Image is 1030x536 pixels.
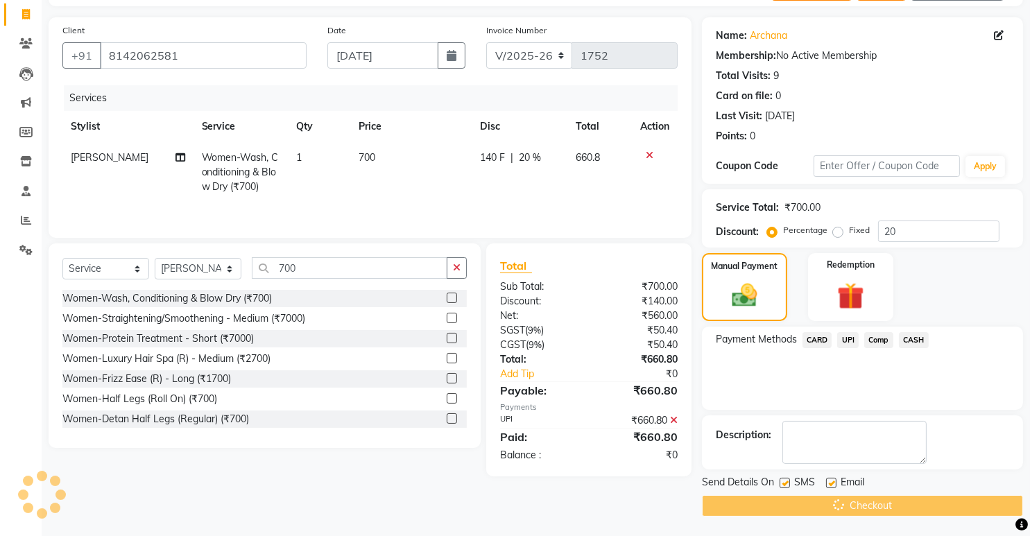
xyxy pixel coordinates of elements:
[62,42,101,69] button: +91
[589,309,688,323] div: ₹560.00
[62,111,194,142] th: Stylist
[62,412,249,426] div: Women-Detan Half Legs (Regular) (₹700)
[716,225,759,239] div: Discount:
[510,150,513,165] span: |
[62,372,231,386] div: Women-Frizz Ease (R) - Long (₹1700)
[288,111,351,142] th: Qty
[194,111,288,142] th: Service
[589,294,688,309] div: ₹140.00
[765,109,795,123] div: [DATE]
[472,111,567,142] th: Disc
[100,42,307,69] input: Search by Name/Mobile/Email/Code
[837,332,859,348] span: UPI
[589,352,688,367] div: ₹660.80
[500,338,526,351] span: CGST
[62,311,305,326] div: Women-Straightening/Smoothening - Medium (₹7000)
[490,294,589,309] div: Discount:
[589,338,688,352] div: ₹50.40
[773,69,779,83] div: 9
[794,475,815,492] span: SMS
[519,150,541,165] span: 20 %
[716,69,771,83] div: Total Visits:
[784,200,821,215] div: ₹700.00
[567,111,632,142] th: Total
[486,24,547,37] label: Invoice Number
[350,111,471,142] th: Price
[490,309,589,323] div: Net:
[716,200,779,215] div: Service Total:
[716,28,747,43] div: Name:
[296,151,302,164] span: 1
[500,259,532,273] span: Total
[62,352,271,366] div: Women-Luxury Hair Spa (R) - Medium (₹2700)
[716,428,771,442] div: Description:
[490,429,589,445] div: Paid:
[500,401,678,413] div: Payments
[711,260,778,273] label: Manual Payment
[841,475,864,492] span: Email
[202,151,279,193] span: Women-Wash, Conditioning & Blow Dry (₹700)
[802,332,832,348] span: CARD
[589,279,688,294] div: ₹700.00
[490,352,589,367] div: Total:
[252,257,447,279] input: Search or Scan
[606,367,688,381] div: ₹0
[490,448,589,462] div: Balance :
[814,155,961,177] input: Enter Offer / Coupon Code
[490,279,589,294] div: Sub Total:
[702,475,774,492] span: Send Details On
[716,332,797,347] span: Payment Methods
[829,279,872,313] img: _gift.svg
[716,109,762,123] div: Last Visit:
[64,85,688,111] div: Services
[589,323,688,338] div: ₹50.40
[716,49,776,63] div: Membership:
[62,392,217,406] div: Women-Half Legs (Roll On) (₹700)
[724,281,765,310] img: _cash.svg
[528,325,541,336] span: 9%
[849,224,870,236] label: Fixed
[327,24,346,37] label: Date
[965,156,1005,177] button: Apply
[500,324,525,336] span: SGST
[827,259,875,271] label: Redemption
[490,382,589,399] div: Payable:
[62,24,85,37] label: Client
[716,129,747,144] div: Points:
[576,151,600,164] span: 660.8
[783,224,827,236] label: Percentage
[589,413,688,428] div: ₹660.80
[62,291,272,306] div: Women-Wash, Conditioning & Blow Dry (₹700)
[480,150,505,165] span: 140 F
[864,332,893,348] span: Comp
[750,28,787,43] a: Archana
[632,111,678,142] th: Action
[589,382,688,399] div: ₹660.80
[775,89,781,103] div: 0
[899,332,929,348] span: CASH
[71,151,148,164] span: [PERSON_NAME]
[490,323,589,338] div: ( )
[490,367,606,381] a: Add Tip
[589,429,688,445] div: ₹660.80
[716,159,814,173] div: Coupon Code
[589,448,688,462] div: ₹0
[62,331,254,346] div: Women-Protein Treatment - Short (₹7000)
[529,339,542,350] span: 9%
[716,49,1009,63] div: No Active Membership
[359,151,375,164] span: 700
[490,413,589,428] div: UPI
[750,129,755,144] div: 0
[490,338,589,352] div: ( )
[716,89,773,103] div: Card on file:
